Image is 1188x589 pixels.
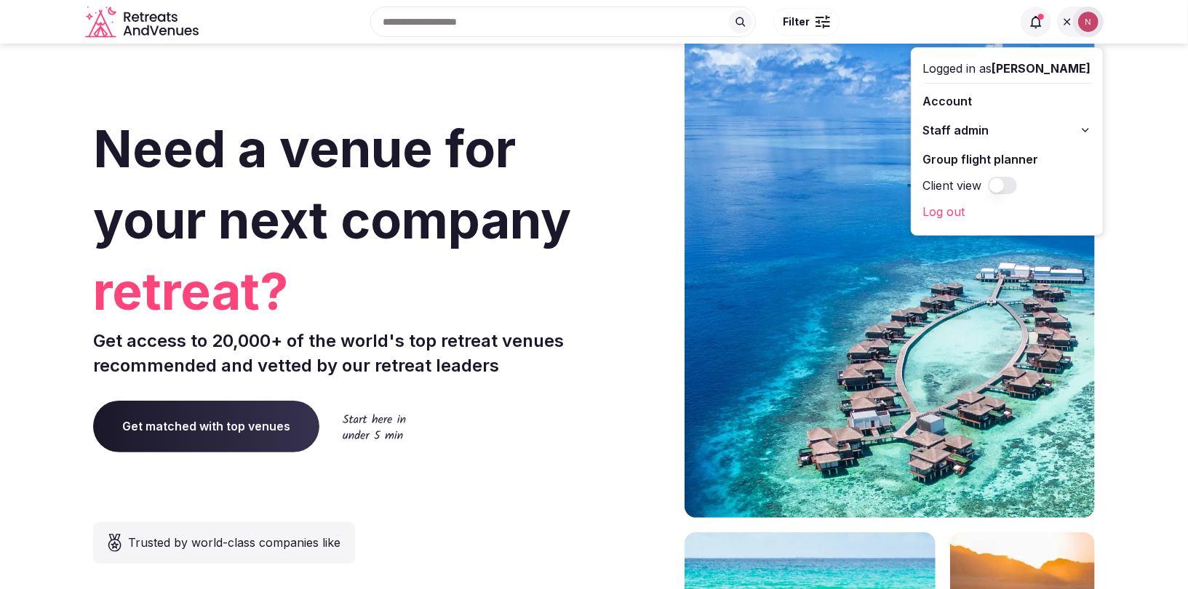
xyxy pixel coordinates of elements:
[923,200,1091,223] a: Log out
[93,401,319,452] a: Get matched with top venues
[923,177,982,194] label: Client view
[128,534,340,551] span: Trusted by world-class companies like
[85,6,202,39] a: Visit the homepage
[773,8,840,36] button: Filter
[992,61,1091,76] span: [PERSON_NAME]
[923,148,1091,171] a: Group flight planner
[85,6,202,39] svg: Retreats and Venues company logo
[93,118,571,251] span: Need a venue for your next company
[1078,12,1099,32] img: Nathalia Bilotti
[93,329,589,377] p: Get access to 20,000+ of the world's top retreat venues recommended and vetted by our retreat lea...
[783,15,810,29] span: Filter
[923,89,1091,113] a: Account
[343,414,406,439] img: Start here in under 5 min
[923,60,1091,77] div: Logged in as
[93,256,589,327] span: retreat?
[923,121,989,139] span: Staff admin
[923,119,1091,142] button: Staff admin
